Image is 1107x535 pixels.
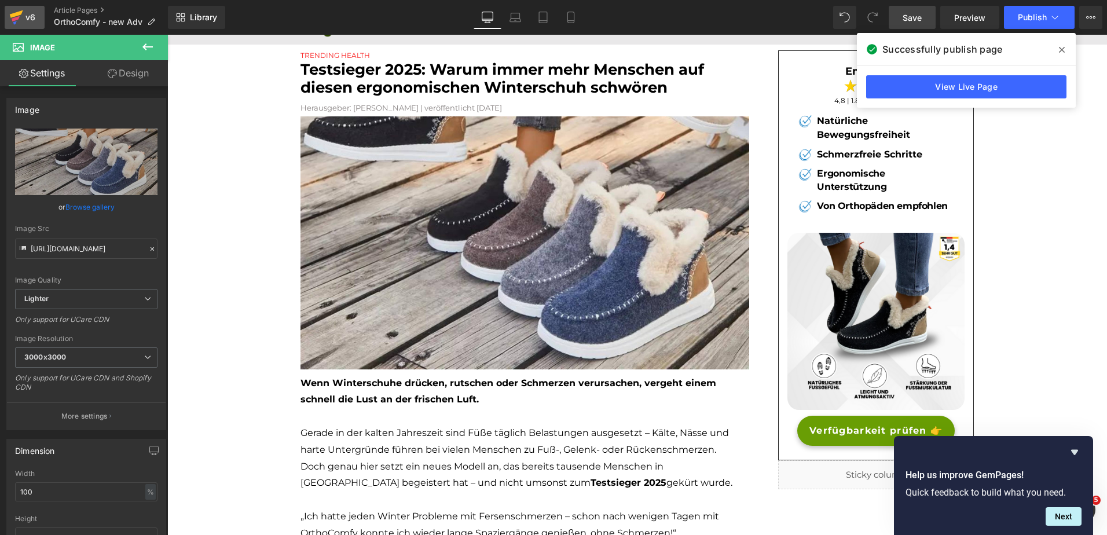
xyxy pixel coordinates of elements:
[61,411,108,422] p: More settings
[15,482,157,501] input: auto
[1068,445,1082,459] button: Hide survey
[866,75,1066,98] a: View Live Page
[1004,6,1075,29] button: Publish
[133,343,549,371] strong: Wenn Winterschuhe drücken, rutschen oder Schmerzen verursachen, vergeht einem schnell die Lust an...
[15,335,157,343] div: Image Resolution
[190,12,217,23] span: Library
[642,389,775,403] span: Verfügbarkeit prüfen 👉
[474,6,501,29] a: Desktop
[557,6,585,29] a: Mobile
[501,6,529,29] a: Laptop
[15,276,157,284] div: Image Quality
[15,98,39,115] div: Image
[861,6,884,29] button: Redo
[940,6,999,29] a: Preview
[54,17,142,27] span: OrthoComfy - new Adv
[133,25,537,62] font: Testsieger 2025: Warum immer mehr Menschen auf diesen ergonomischen Winterschuh schwören
[906,445,1082,526] div: Help us improve GemPages!
[650,114,755,125] b: Schmerzfreie Schritte
[15,373,157,400] div: Only support for UCare CDN and Shopify CDN
[650,166,780,177] b: Von Orthopäden empfohlen
[650,133,719,157] b: Ergonomische Unterstützung
[1079,6,1102,29] button: More
[24,294,49,303] b: Lighter
[133,474,582,507] p: „Ich hatte jeden Winter Probleme mit Fersenschmerzen – schon nach wenigen Tagen mit OrthoComfy ko...
[15,470,157,478] div: Width
[1046,507,1082,526] button: Next question
[903,12,922,24] span: Save
[15,439,55,456] div: Dimension
[667,61,750,70] span: 4,8 | 1.897 Bewertungen
[168,6,225,29] a: New Library
[15,315,157,332] div: Only support for UCare CDN
[954,12,985,24] span: Preview
[133,16,203,25] span: TRENDING HEALTH
[15,201,157,213] div: or
[133,424,582,457] p: Doch genau hier setzt ein neues Modell an, das bereits tausende Menschen in [GEOGRAPHIC_DATA] beg...
[15,239,157,259] input: Link
[65,197,115,217] a: Browse gallery
[1018,13,1047,22] span: Publish
[15,515,157,523] div: Height
[5,6,45,29] a: v6
[423,442,499,453] strong: Testsieger 2025
[54,6,168,15] a: Article Pages
[145,484,156,500] div: %
[24,353,66,361] b: 3000x3000
[133,68,335,78] font: Herausgeber: [PERSON_NAME] | veröffentlicht [DATE]
[30,43,55,52] span: Image
[906,487,1082,498] p: Quick feedback to build what you need.
[833,6,856,29] button: Undo
[529,6,557,29] a: Tablet
[650,80,743,105] b: Natürliche Bewegungsfreiheit
[23,10,38,25] div: v6
[15,225,157,233] div: Image Src
[882,42,1002,56] span: Successfully publish page
[7,402,166,430] button: More settings
[906,468,1082,482] h2: Help us improve GemPages!
[630,381,787,411] a: Verfügbarkeit prüfen 👉
[86,60,170,86] a: Design
[629,30,789,43] h3: Empfohlen:
[133,390,582,424] p: Gerade in der kalten Jahreszeit sind Füße täglich Belastungen ausgesetzt – Kälte, Nässe und harte...
[1091,496,1101,505] span: 5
